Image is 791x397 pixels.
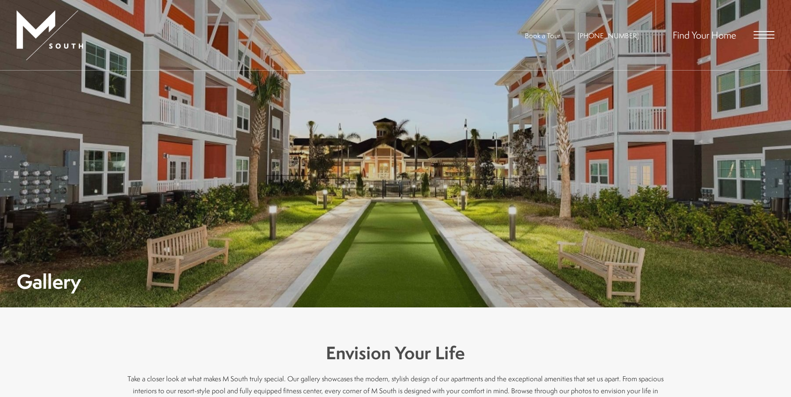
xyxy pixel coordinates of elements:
img: MSouth [17,10,83,60]
button: Open Menu [754,31,774,39]
a: Find Your Home [673,28,736,41]
h3: Envision Your Life [126,341,666,365]
a: Book a Tour [525,31,560,40]
span: [PHONE_NUMBER] [578,31,639,40]
a: Call Us at 813-570-8014 [578,31,639,40]
h1: Gallery [17,272,81,291]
